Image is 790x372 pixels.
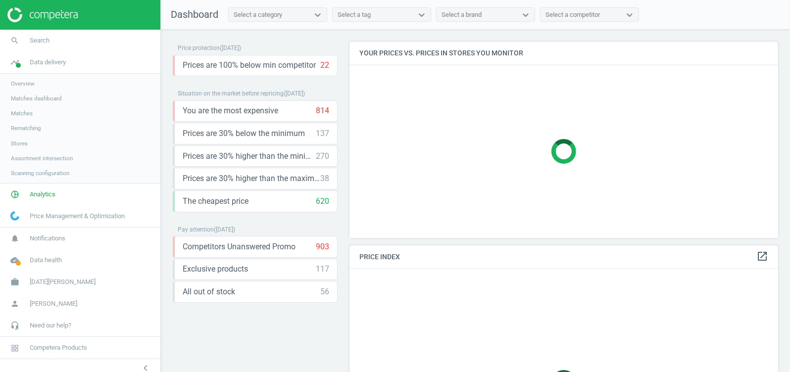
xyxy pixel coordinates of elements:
div: Select a tag [338,10,371,19]
span: Rematching [11,124,41,132]
span: Search [30,36,49,45]
span: Prices are 30% higher than the maximal [183,173,320,184]
h4: Your prices vs. prices in stores you monitor [349,42,778,65]
span: Price Management & Optimization [30,212,125,221]
span: Data delivery [30,58,66,67]
span: Matches dashboard [11,94,62,102]
span: ( [DATE] ) [214,226,235,233]
i: search [5,31,24,50]
div: 270 [316,151,329,162]
span: Matches [11,109,33,117]
span: Prices are 30% higher than the minimum [183,151,316,162]
i: headset_mic [5,316,24,335]
span: Price protection [178,45,220,51]
span: Dashboard [171,8,218,20]
div: 38 [320,173,329,184]
span: Competitors Unanswered Promo [183,241,296,252]
div: Select a category [234,10,282,19]
div: 137 [316,128,329,139]
div: 56 [320,286,329,297]
span: Analytics [30,190,55,199]
i: cloud_done [5,251,24,270]
span: Overview [11,80,35,88]
span: Notifications [30,234,65,243]
span: ( [DATE] ) [220,45,241,51]
div: 814 [316,105,329,116]
span: Scanning configuration [11,169,69,177]
h4: Price Index [349,245,778,269]
span: All out of stock [183,286,235,297]
i: work [5,273,24,291]
i: pie_chart_outlined [5,185,24,204]
span: Competera Products [30,343,87,352]
span: Need our help? [30,321,71,330]
span: Exclusive products [183,264,248,275]
i: open_in_new [756,250,768,262]
span: [PERSON_NAME] [30,299,77,308]
span: Prices are 100% below min competitor [183,60,316,71]
span: [DATE][PERSON_NAME] [30,278,96,286]
span: The cheapest price [183,196,248,207]
i: notifications [5,229,24,248]
span: ( [DATE] ) [284,90,305,97]
i: timeline [5,53,24,72]
div: 117 [316,264,329,275]
img: ajHJNr6hYgQAAAAASUVORK5CYII= [7,7,78,22]
span: Pay attention [178,226,214,233]
i: person [5,294,24,313]
span: Prices are 30% below the minimum [183,128,305,139]
span: You are the most expensive [183,105,278,116]
div: 903 [316,241,329,252]
span: Situation on the market before repricing [178,90,284,97]
a: open_in_new [756,250,768,263]
span: Assortment intersection [11,154,73,162]
div: 22 [320,60,329,71]
img: wGWNvw8QSZomAAAAABJRU5ErkJggg== [10,211,19,221]
div: Select a competitor [545,10,600,19]
div: 620 [316,196,329,207]
span: Stores [11,139,28,147]
span: Data health [30,256,62,265]
div: Select a brand [442,10,482,19]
